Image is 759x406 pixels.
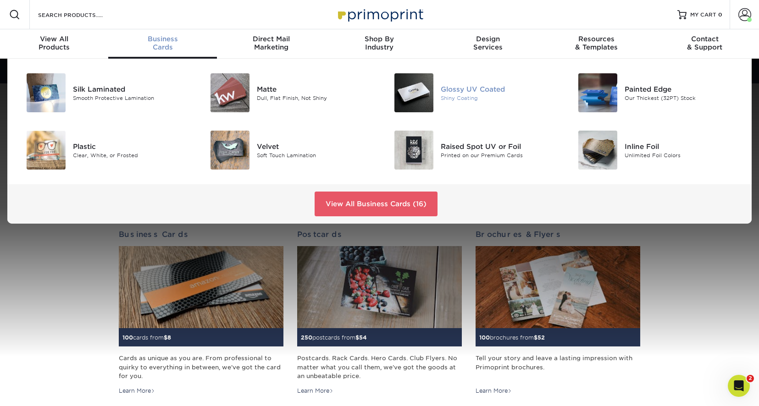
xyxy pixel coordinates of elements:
div: Services [434,35,542,51]
input: SEARCH PRODUCTS..... [37,9,127,20]
div: Matte [257,84,372,94]
div: Learn More [476,387,512,395]
div: Silk Laminated [73,84,188,94]
div: Unlimited Foil Colors [625,151,740,159]
iframe: Intercom live chat [728,375,750,397]
img: Inline Foil Business Cards [578,131,617,170]
div: Cards [108,35,216,51]
div: & Templates [542,35,650,51]
div: Plastic [73,141,188,151]
img: Matte Business Cards [211,73,249,112]
div: Inline Foil [625,141,740,151]
div: Learn More [297,387,333,395]
a: Shop ByIndustry [325,29,433,59]
span: Business [108,35,216,43]
img: Plastic Business Cards [27,131,66,170]
div: Marketing [217,35,325,51]
div: Glossy UV Coated [441,84,556,94]
div: & Support [651,35,759,51]
span: Design [434,35,542,43]
div: Dull, Flat Finish, Not Shiny [257,94,372,102]
a: View All Business Cards (16) [315,192,438,216]
a: Resources& Templates [542,29,650,59]
a: Inline Foil Business Cards Inline Foil Unlimited Foil Colors [571,127,741,173]
div: Painted Edge [625,84,740,94]
a: Velvet Business Cards Velvet Soft Touch Lamination [202,127,372,173]
div: Soft Touch Lamination [257,151,372,159]
div: Smooth Protective Lamination [73,94,188,102]
a: Raised Spot UV or Foil Business Cards Raised Spot UV or Foil Printed on our Premium Cards [387,127,557,173]
iframe: Google Customer Reviews [2,378,78,403]
div: Postcards. Rack Cards. Hero Cards. Club Flyers. No matter what you call them, we've got the goods... [297,354,462,380]
a: Plastic Business Cards Plastic Clear, White, or Frosted [18,127,188,173]
div: Clear, White, or Frosted [73,151,188,159]
a: Direct MailMarketing [217,29,325,59]
div: Shiny Coating [441,94,556,102]
span: Resources [542,35,650,43]
div: Velvet [257,141,372,151]
a: Matte Business Cards Matte Dull, Flat Finish, Not Shiny [202,70,372,116]
div: Industry [325,35,433,51]
img: Primoprint [334,5,426,24]
div: Tell your story and leave a lasting impression with Primoprint brochures. [476,354,640,380]
a: Silk Laminated Business Cards Silk Laminated Smooth Protective Lamination [18,70,188,116]
span: MY CART [690,11,716,19]
div: Our Thickest (32PT) Stock [625,94,740,102]
img: Silk Laminated Business Cards [27,73,66,112]
div: Raised Spot UV or Foil [441,141,556,151]
span: Direct Mail [217,35,325,43]
img: Raised Spot UV or Foil Business Cards [394,131,433,170]
a: DesignServices [434,29,542,59]
a: BusinessCards [108,29,216,59]
a: Glossy UV Coated Business Cards Glossy UV Coated Shiny Coating [387,70,557,116]
span: 0 [718,11,722,18]
span: 2 [747,375,754,382]
div: Cards as unique as you are. From professional to quirky to everything in between, we've got the c... [119,354,283,380]
a: Painted Edge Business Cards Painted Edge Our Thickest (32PT) Stock [571,70,741,116]
img: Painted Edge Business Cards [578,73,617,112]
span: Contact [651,35,759,43]
span: Shop By [325,35,433,43]
div: Printed on our Premium Cards [441,151,556,159]
img: Velvet Business Cards [211,131,249,170]
img: Glossy UV Coated Business Cards [394,73,433,112]
div: Learn More [119,387,155,395]
a: Contact& Support [651,29,759,59]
